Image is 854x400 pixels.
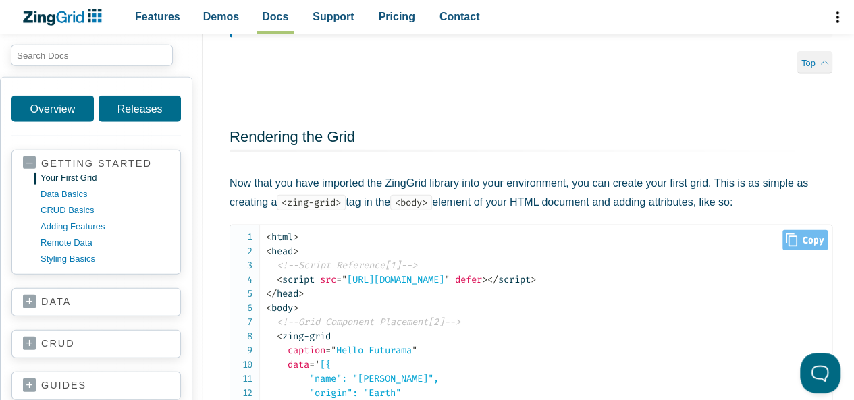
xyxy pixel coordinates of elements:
p: Now that you have imported the ZingGrid library into your environment, you can create your first ... [230,174,832,210]
span: zing-grid [277,331,331,342]
a: CRUD basics [41,202,169,219]
span: < [266,231,271,243]
span: " [342,274,347,285]
span: " [331,345,336,356]
span: Hello Futurama [325,345,417,356]
span: head [266,246,293,257]
span: Features [135,7,180,26]
span: Support [313,7,354,26]
span: script [277,274,315,285]
a: getting started [23,157,169,170]
iframe: Toggle Customer Support [800,353,840,393]
span: caption [288,345,325,356]
span: > [293,302,298,314]
span: " [412,345,417,356]
a: Releases [99,96,181,122]
a: guides [23,379,169,393]
span: = [309,359,315,370]
code: <body> [390,195,432,210]
code: <zing-grid> [277,195,346,210]
span: data [288,359,309,370]
span: defer [455,274,482,285]
span: body [266,302,293,314]
span: > [298,288,304,299]
span: < [277,331,282,342]
a: remote data [41,235,169,251]
span: < [266,302,271,314]
a: styling basics [41,251,169,267]
span: </ [266,288,277,299]
span: html [266,231,293,243]
span: > [531,274,536,285]
span: > [482,274,487,285]
span: </ [487,274,498,285]
a: your first grid [41,170,169,186]
span: [URL][DOMAIN_NAME] [336,274,450,285]
span: <!--Grid Component Placement[2]--> [277,316,460,328]
span: script [487,274,531,285]
span: Pricing [379,7,415,26]
a: ZingChart Logo. Click to return to the homepage [22,9,109,26]
a: Rendering the Grid [230,128,355,145]
span: Docs [262,7,288,26]
span: src [320,274,336,285]
span: " [444,274,450,285]
span: < [266,246,271,257]
span: ' [315,359,320,370]
span: <!--Script Reference[1]--> [277,260,417,271]
span: = [325,345,331,356]
a: data [23,295,169,309]
span: < [277,274,282,285]
a: adding features [41,219,169,235]
span: > [293,246,298,257]
span: Demos [203,7,239,26]
a: data basics [41,186,169,202]
a: Overview [11,96,94,122]
span: head [266,288,298,299]
span: Contact [439,7,480,26]
input: search input [11,45,173,66]
span: = [336,274,342,285]
a: crud [23,337,169,351]
span: > [293,231,298,243]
